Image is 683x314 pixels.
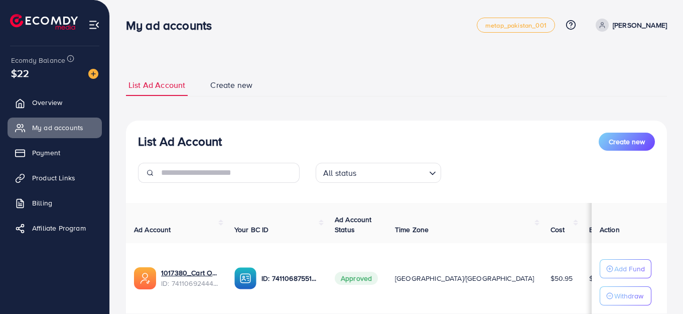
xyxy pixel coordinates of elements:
a: [PERSON_NAME] [592,19,667,32]
p: Add Fund [614,263,645,275]
p: ID: 7411068755171852289 [261,272,319,284]
span: ID: 7411069244403925009 [161,278,218,288]
img: menu [88,19,100,31]
img: ic-ba-acc.ded83a64.svg [234,267,256,289]
div: Search for option [316,163,441,183]
span: metap_pakistan_001 [485,22,547,29]
span: Time Zone [395,225,429,235]
span: $22 [11,63,30,84]
img: ic-ads-acc.e4c84228.svg [134,267,156,289]
span: Your BC ID [234,225,269,235]
span: Create new [210,79,252,91]
span: Approved [335,272,378,285]
p: [PERSON_NAME] [613,19,667,31]
span: Billing [32,198,52,208]
div: <span class='underline'>1017380_Cart Outfit 2_1725524046068</span></br>7411069244403925009 [161,268,218,288]
img: image [88,69,98,79]
span: Overview [32,97,62,108]
span: Product Links [32,173,75,183]
p: Withdraw [614,290,643,302]
button: Withdraw [600,286,651,305]
span: All status [321,166,359,180]
button: Add Fund [600,259,651,278]
a: metap_pakistan_001 [477,18,555,33]
span: Payment [32,148,60,158]
span: Action [600,225,620,235]
a: 1017380_Cart Outfit 2_1725524046068 [161,268,218,278]
img: logo [10,14,78,30]
span: Ad Account Status [335,215,372,235]
span: Ecomdy Balance [11,55,65,65]
a: Billing [8,193,102,213]
iframe: Chat [640,269,675,306]
span: List Ad Account [128,79,185,91]
input: Search for option [360,164,425,180]
h3: My ad accounts [126,18,220,33]
a: My ad accounts [8,118,102,138]
span: [GEOGRAPHIC_DATA]/[GEOGRAPHIC_DATA] [395,273,534,283]
h3: List Ad Account [138,134,222,149]
a: Product Links [8,168,102,188]
span: Ad Account [134,225,171,235]
span: My ad accounts [32,123,83,133]
a: Affiliate Program [8,218,102,238]
span: Cost [551,225,565,235]
span: $50.95 [551,273,573,283]
a: Payment [8,143,102,163]
button: Create new [599,133,655,151]
span: Create new [609,137,645,147]
a: Overview [8,92,102,113]
span: Affiliate Program [32,223,86,233]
